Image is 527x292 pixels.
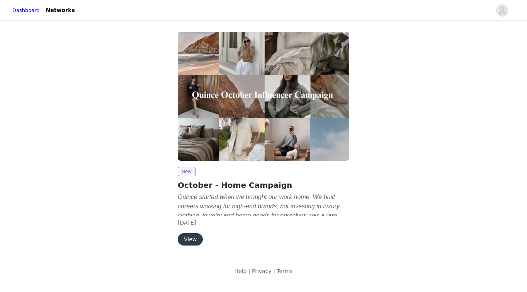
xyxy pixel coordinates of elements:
[12,7,40,14] a: Dashboard
[178,220,196,226] span: [DATE]
[252,268,272,274] a: Privacy
[178,194,342,247] em: Quince started when we brought our work home. We built careers working for high-end brands, but i...
[178,167,195,176] span: New
[41,2,80,19] a: Networks
[178,179,349,191] h2: October - Home Campaign
[234,268,246,274] a: Help
[498,4,506,17] div: avatar
[273,268,275,274] span: |
[178,32,349,161] img: Quince
[178,233,203,246] button: View
[178,237,203,242] a: View
[248,268,250,274] span: |
[277,268,292,274] a: Terms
